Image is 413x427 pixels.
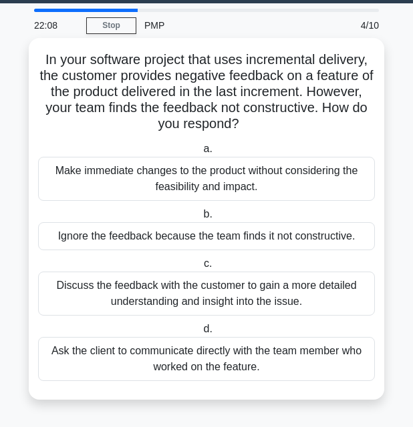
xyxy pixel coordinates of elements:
a: Stop [86,17,136,34]
div: 4/10 [327,12,387,39]
div: Make immediate changes to the product without considering the feasibility and impact. [38,157,375,201]
span: a. [204,143,213,154]
span: d. [204,323,213,334]
span: b. [204,208,213,220]
span: c. [204,258,212,269]
h5: In your software project that uses incremental delivery, the customer provides negative feedback ... [37,51,376,133]
div: Ignore the feedback because the team finds it not constructive. [38,222,375,250]
div: PMP [136,12,327,39]
div: 22:08 [26,12,86,39]
div: Discuss the feedback with the customer to gain a more detailed understanding and insight into the... [38,272,375,316]
div: Ask the client to communicate directly with the team member who worked on the feature. [38,337,375,381]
